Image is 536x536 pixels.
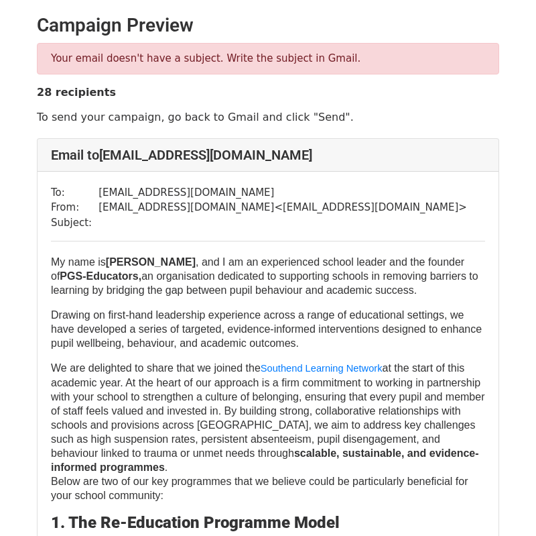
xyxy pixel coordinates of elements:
[98,185,467,201] td: [EMAIL_ADDRESS][DOMAIN_NAME]
[60,270,141,282] strong: PGS-Educators,
[51,185,98,201] td: To:
[51,513,340,532] strong: 1. The Re-Education Programme Model
[37,110,499,124] p: To send your campaign, go back to Gmail and click "Send".
[51,255,485,297] p: My name is , and I am an experienced school leader and the founder of an organisation dedicated t...
[98,200,467,215] td: [EMAIL_ADDRESS][DOMAIN_NAME] < [EMAIL_ADDRESS][DOMAIN_NAME] >
[37,14,499,37] h2: Campaign Preview
[51,215,98,231] td: Subject:
[51,200,98,215] td: From:
[51,447,479,473] strong: scalable, sustainable, and evidence-informed programmes
[37,86,116,99] strong: 28 recipients
[51,361,485,474] p: We are delighted to share that we joined the at the start of this academic year. At the heart of ...
[261,363,383,374] a: Southend Learning Network
[51,308,485,350] p: Drawing on first-hand leadership experience across a range of educational settings, we have devel...
[51,474,485,502] p: Below are two of our key programmes that we believe could be particularly beneficial for your sch...
[51,147,485,163] h4: Email to [EMAIL_ADDRESS][DOMAIN_NAME]
[106,256,196,268] strong: [PERSON_NAME]
[51,52,485,66] p: Your email doesn't have a subject. Write the subject in Gmail.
